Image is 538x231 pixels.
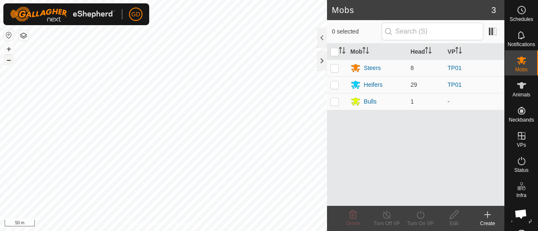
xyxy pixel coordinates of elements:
th: VP [444,44,504,60]
p-sorticon: Activate to sort [362,48,369,55]
span: 0 selected [332,27,382,36]
span: VPs [517,143,526,148]
th: Mob [347,44,407,60]
button: Reset Map [4,30,14,40]
span: 8 [411,65,414,71]
div: Turn Off VP [370,220,403,227]
a: Contact Us [171,220,196,228]
button: + [4,44,14,54]
span: Notifications [508,42,535,47]
span: 1 [411,98,414,105]
div: Steers [364,64,381,73]
p-sorticon: Activate to sort [425,48,432,55]
span: Heatmap [511,218,532,223]
div: Heifers [364,80,382,89]
td: - [444,93,504,110]
input: Search (S) [382,23,483,40]
img: Gallagher Logo [10,7,115,22]
p-sorticon: Activate to sort [339,48,345,55]
span: Infra [516,193,526,198]
div: Open chat [509,202,532,225]
span: Status [514,168,528,173]
th: Head [407,44,444,60]
span: Delete [346,221,361,226]
div: Create [471,220,504,227]
span: Animals [512,92,530,97]
a: Privacy Policy [130,220,162,228]
span: 3 [491,4,496,16]
div: Turn On VP [403,220,437,227]
a: TP01 [448,81,462,88]
div: Bulls [364,97,377,106]
div: Edit [437,220,471,227]
span: Mobs [515,67,527,72]
button: – [4,55,14,65]
button: Map Layers [18,31,29,41]
span: Neckbands [509,117,534,122]
h2: Mobs [332,5,491,15]
a: TP01 [448,65,462,71]
span: 29 [411,81,417,88]
p-sorticon: Activate to sort [455,48,462,55]
span: GD [132,10,140,19]
span: Schedules [509,17,533,22]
